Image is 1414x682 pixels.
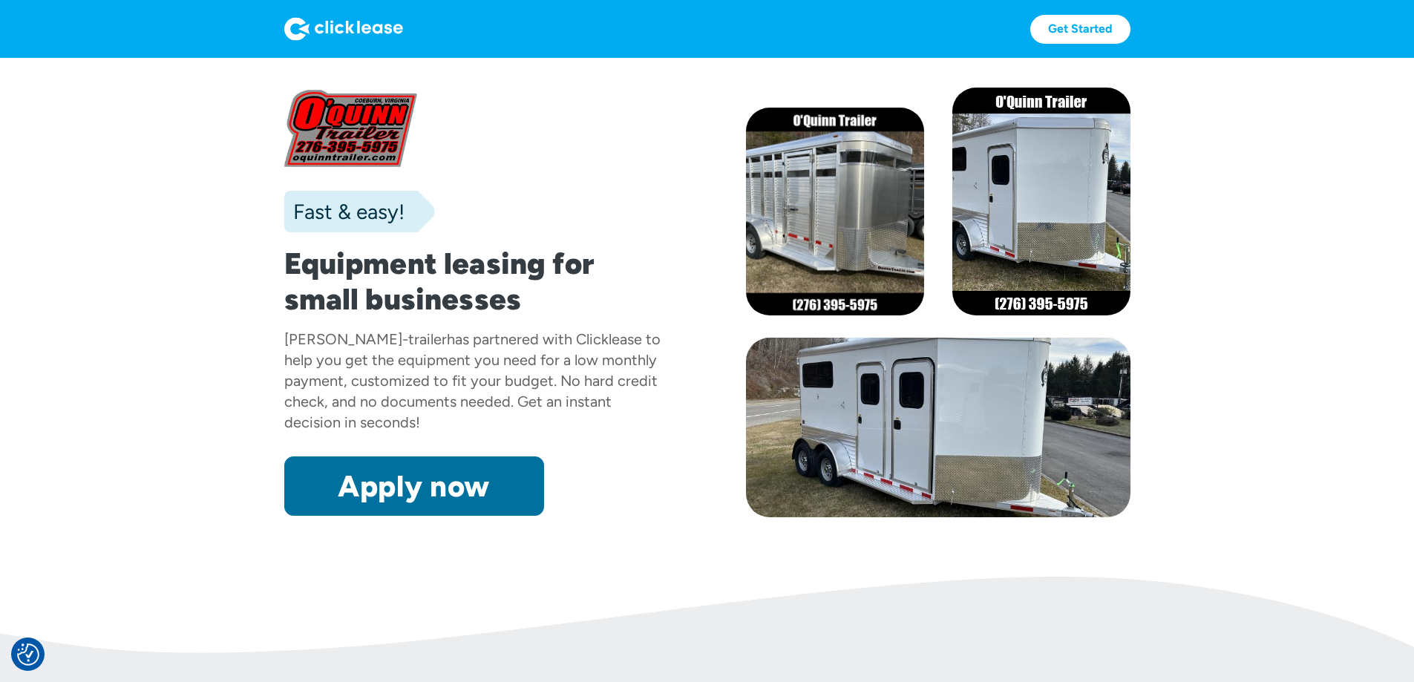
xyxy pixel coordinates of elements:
[284,246,669,317] h1: Equipment leasing for small businesses
[284,456,544,516] a: Apply now
[1030,15,1130,44] a: Get Started
[284,330,661,431] div: has partnered with Clicklease to help you get the equipment you need for a low monthly payment, c...
[17,643,39,666] img: Revisit consent button
[284,197,405,226] div: Fast & easy!
[284,330,447,348] div: [PERSON_NAME]-trailer
[17,643,39,666] button: Consent Preferences
[284,17,403,41] img: Logo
